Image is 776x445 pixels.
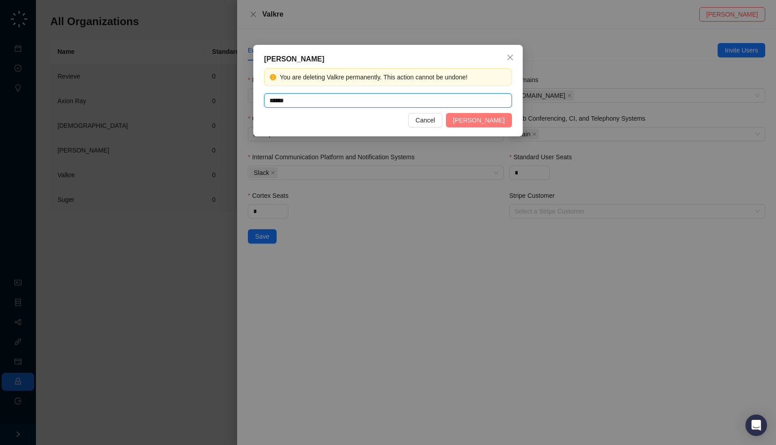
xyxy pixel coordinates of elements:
[280,72,506,82] div: You are deleting Valkre permanently. This action cannot be undone!
[503,50,517,65] button: Close
[415,115,435,125] span: Cancel
[507,54,514,61] span: close
[453,115,505,125] span: [PERSON_NAME]
[408,113,442,127] button: Cancel
[264,54,512,65] div: [PERSON_NAME]
[270,74,276,80] span: exclamation-circle
[446,113,512,127] button: [PERSON_NAME]
[745,414,767,436] div: Open Intercom Messenger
